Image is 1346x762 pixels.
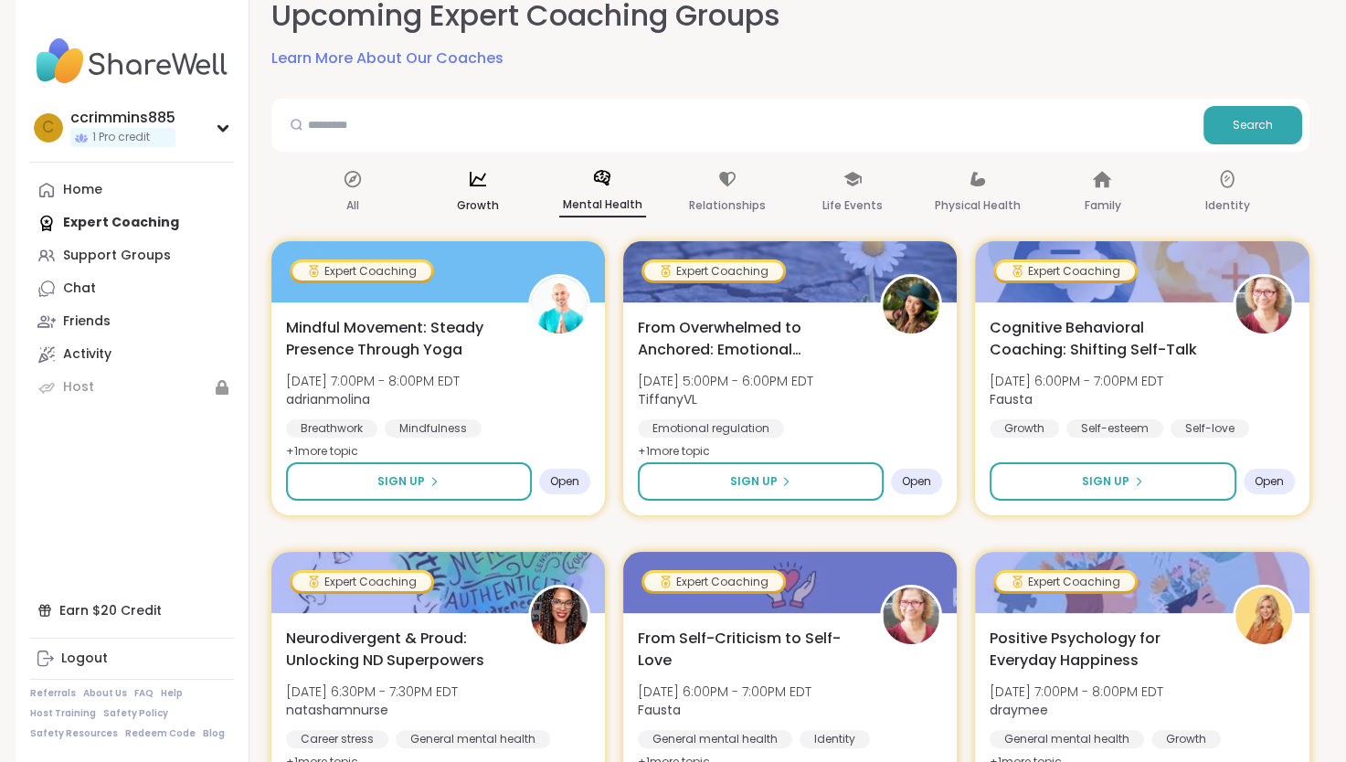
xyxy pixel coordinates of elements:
[30,29,234,93] img: ShareWell Nav Logo
[286,628,508,672] span: Neurodivergent & Proud: Unlocking ND Superpowers
[638,419,784,438] div: Emotional regulation
[1203,106,1302,144] button: Search
[396,730,550,748] div: General mental health
[30,707,96,720] a: Host Training
[638,683,811,701] span: [DATE] 6:00PM - 7:00PM EDT
[92,130,150,145] span: 1 Pro credit
[30,642,234,675] a: Logout
[286,419,377,438] div: Breathwork
[30,272,234,305] a: Chat
[30,338,234,371] a: Activity
[1235,277,1292,333] img: Fausta
[902,474,931,489] span: Open
[689,195,766,217] p: Relationships
[385,419,482,438] div: Mindfulness
[990,701,1048,719] b: draymee
[800,730,870,748] div: Identity
[550,474,579,489] span: Open
[996,262,1135,280] div: Expert Coaching
[996,573,1135,591] div: Expert Coaching
[134,687,154,700] a: FAQ
[638,462,884,501] button: Sign Up
[292,573,431,591] div: Expert Coaching
[990,419,1059,438] div: Growth
[203,727,225,740] a: Blog
[286,730,388,748] div: Career stress
[1205,195,1250,217] p: Identity
[1082,473,1129,490] span: Sign Up
[638,730,792,748] div: General mental health
[30,594,234,627] div: Earn $20 Credit
[1255,474,1284,489] span: Open
[161,687,183,700] a: Help
[70,108,175,128] div: ccrimmins885
[63,378,94,397] div: Host
[638,372,813,390] span: [DATE] 5:00PM - 6:00PM EDT
[457,195,499,217] p: Growth
[286,683,458,701] span: [DATE] 6:30PM - 7:30PM EDT
[63,280,96,298] div: Chat
[990,628,1212,672] span: Positive Psychology for Everyday Happiness
[638,628,860,672] span: From Self-Criticism to Self-Love
[63,247,171,265] div: Support Groups
[286,372,460,390] span: [DATE] 7:00PM - 8:00PM EDT
[638,390,697,408] b: TiffanyVL
[286,317,508,361] span: Mindful Movement: Steady Presence Through Yoga
[292,262,431,280] div: Expert Coaching
[1151,730,1221,748] div: Growth
[531,587,588,644] img: natashamnurse
[990,730,1144,748] div: General mental health
[531,277,588,333] img: adrianmolina
[286,390,370,408] b: adrianmolina
[30,727,118,740] a: Safety Resources
[638,701,681,719] b: Fausta
[822,195,883,217] p: Life Events
[42,116,54,140] span: c
[883,587,939,644] img: Fausta
[990,462,1235,501] button: Sign Up
[559,194,646,217] p: Mental Health
[30,174,234,206] a: Home
[644,573,783,591] div: Expert Coaching
[638,317,860,361] span: From Overwhelmed to Anchored: Emotional Regulation
[346,195,359,217] p: All
[990,372,1163,390] span: [DATE] 6:00PM - 7:00PM EDT
[286,462,532,501] button: Sign Up
[644,262,783,280] div: Expert Coaching
[61,650,108,668] div: Logout
[83,687,127,700] a: About Us
[63,181,102,199] div: Home
[286,701,388,719] b: natashamnurse
[125,727,196,740] a: Redeem Code
[63,312,111,331] div: Friends
[729,473,777,490] span: Sign Up
[990,390,1033,408] b: Fausta
[1084,195,1120,217] p: Family
[63,345,111,364] div: Activity
[30,239,234,272] a: Support Groups
[30,371,234,404] a: Host
[1233,117,1273,133] span: Search
[1066,419,1163,438] div: Self-esteem
[883,277,939,333] img: TiffanyVL
[30,305,234,338] a: Friends
[1171,419,1249,438] div: Self-love
[935,195,1021,217] p: Physical Health
[990,317,1212,361] span: Cognitive Behavioral Coaching: Shifting Self-Talk
[30,687,76,700] a: Referrals
[377,473,425,490] span: Sign Up
[990,683,1163,701] span: [DATE] 7:00PM - 8:00PM EDT
[103,707,168,720] a: Safety Policy
[1235,587,1292,644] img: draymee
[271,48,503,69] a: Learn More About Our Coaches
